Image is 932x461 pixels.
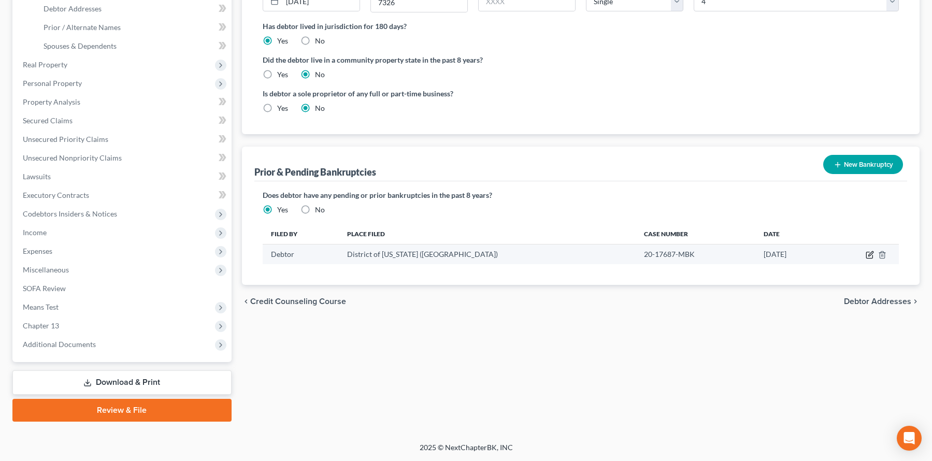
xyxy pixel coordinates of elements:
[23,284,66,293] span: SOFA Review
[911,297,920,306] i: chevron_right
[35,18,232,37] a: Prior / Alternate Names
[23,321,59,330] span: Chapter 13
[15,149,232,167] a: Unsecured Nonpriority Claims
[263,21,899,32] label: Has debtor lived in jurisdiction for 180 days?
[636,244,755,264] td: 20-17687-MBK
[23,60,67,69] span: Real Property
[254,166,376,178] div: Prior & Pending Bankruptcies
[23,79,82,88] span: Personal Property
[15,279,232,298] a: SOFA Review
[263,244,339,264] td: Debtor
[15,186,232,205] a: Executory Contracts
[23,209,117,218] span: Codebtors Insiders & Notices
[15,167,232,186] a: Lawsuits
[35,37,232,55] a: Spouses & Dependents
[44,41,117,50] span: Spouses & Dependents
[23,172,51,181] span: Lawsuits
[755,244,825,264] td: [DATE]
[277,69,288,80] label: Yes
[844,297,911,306] span: Debtor Addresses
[277,205,288,215] label: Yes
[339,223,636,244] th: Place Filed
[844,297,920,306] button: Debtor Addresses chevron_right
[263,54,899,65] label: Did the debtor live in a community property state in the past 8 years?
[277,36,288,46] label: Yes
[15,111,232,130] a: Secured Claims
[263,88,576,99] label: Is debtor a sole proprietor of any full or part-time business?
[823,155,903,174] button: New Bankruptcy
[44,4,102,13] span: Debtor Addresses
[242,297,346,306] button: chevron_left Credit Counseling Course
[44,23,121,32] span: Prior / Alternate Names
[263,223,339,244] th: Filed By
[15,130,232,149] a: Unsecured Priority Claims
[171,442,762,461] div: 2025 © NextChapterBK, INC
[315,103,325,113] label: No
[897,426,922,451] div: Open Intercom Messenger
[23,228,47,237] span: Income
[23,247,52,255] span: Expenses
[23,153,122,162] span: Unsecured Nonpriority Claims
[23,135,108,143] span: Unsecured Priority Claims
[250,297,346,306] span: Credit Counseling Course
[23,340,96,349] span: Additional Documents
[755,223,825,244] th: Date
[277,103,288,113] label: Yes
[339,244,636,264] td: District of [US_STATE] ([GEOGRAPHIC_DATA])
[12,370,232,395] a: Download & Print
[23,265,69,274] span: Miscellaneous
[12,399,232,422] a: Review & File
[315,69,325,80] label: No
[242,297,250,306] i: chevron_left
[315,36,325,46] label: No
[263,190,899,200] label: Does debtor have any pending or prior bankruptcies in the past 8 years?
[636,223,755,244] th: Case Number
[15,93,232,111] a: Property Analysis
[23,97,80,106] span: Property Analysis
[23,302,59,311] span: Means Test
[23,116,73,125] span: Secured Claims
[315,205,325,215] label: No
[23,191,89,199] span: Executory Contracts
